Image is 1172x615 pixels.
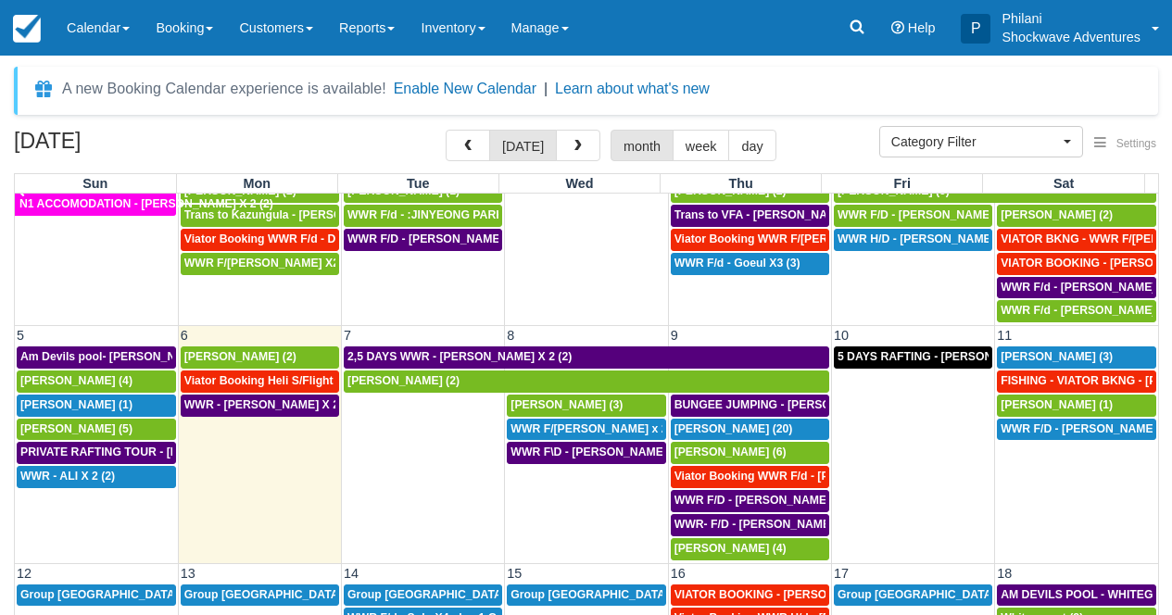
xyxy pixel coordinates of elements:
a: [PERSON_NAME] (6) [671,442,829,464]
button: Settings [1083,131,1167,157]
a: VIATOR BOOKING - [PERSON_NAME] X 4 (4) [671,584,829,607]
span: Viator Booking WWR F/[PERSON_NAME] X 2 (2) [674,232,933,245]
a: WWR - [PERSON_NAME] X 2 (2) [181,395,339,417]
a: Viator Booking WWR F/[PERSON_NAME] X 2 (2) [671,229,829,251]
a: WWR- F/D - [PERSON_NAME] 2 (2) [671,514,829,536]
a: Trans to Kazungula - [PERSON_NAME] x 1 (2) [181,205,339,227]
span: [PERSON_NAME] (1) [1001,398,1113,411]
a: BUNGEE JUMPING - [PERSON_NAME] 2 (2) [671,395,829,417]
span: WWR F/d - :JINYEONG PARK X 4 (4) [347,208,541,221]
span: 16 [669,566,687,581]
span: Viator Booking Heli S/Flight - [PERSON_NAME] X 1 (1) [184,374,476,387]
a: [PERSON_NAME] (4) [671,538,829,560]
span: 6 [179,328,190,343]
span: Group [GEOGRAPHIC_DATA] (18) [20,588,202,601]
span: Settings [1116,137,1156,150]
span: 12 [15,566,33,581]
a: Viator Booking WWR F/d - [PERSON_NAME] [PERSON_NAME] X2 (2) [671,466,829,488]
span: WWR F/[PERSON_NAME] x 2 (2) [510,422,685,435]
span: [PERSON_NAME] (4) [20,374,132,387]
a: WWR F/D - [PERSON_NAME] X1 (1) [997,419,1156,441]
a: WWR H/D - [PERSON_NAME] 5 (5) [834,229,992,251]
span: Group [GEOGRAPHIC_DATA] (54) [510,588,692,601]
a: VIATOR BKNG - WWR F/[PERSON_NAME] 3 (3) [997,229,1156,251]
a: [PERSON_NAME] (5) [17,419,176,441]
span: WWR F/d - Goeul X3 (3) [674,257,800,270]
a: [PERSON_NAME] (4) [17,370,176,393]
span: WWR - ALI X 2 (2) [20,470,115,483]
span: WWR- F/D - [PERSON_NAME] 2 (2) [674,518,861,531]
span: 5 [15,328,26,343]
a: WWR F/D - [PERSON_NAME] X 4 (4) [671,490,829,512]
span: Category Filter [891,132,1059,151]
a: Learn about what's new [555,81,710,96]
a: WWR F/d - Goeul X3 (3) [671,253,829,275]
a: FISHING - VIATOR BKNG - [PERSON_NAME] 2 (2) [997,370,1156,393]
span: WWR F\D - [PERSON_NAME] X 3 (3) [510,446,704,458]
a: N1 ACCOMODATION - [PERSON_NAME] X 2 (2) [15,181,176,216]
span: Viator Booking WWR F/d - [PERSON_NAME] [PERSON_NAME] X2 (2) [674,470,1045,483]
p: Shockwave Adventures [1002,28,1140,46]
span: Help [908,20,936,35]
a: [PERSON_NAME] (3) [507,395,665,417]
span: [PERSON_NAME] (2) [1001,208,1113,221]
button: Enable New Calendar [394,80,536,98]
span: 14 [342,566,360,581]
button: [DATE] [489,130,557,161]
span: 2,5 DAYS WWR - [PERSON_NAME] X 2 (2) [347,350,572,363]
span: Tue [407,176,430,191]
span: [PERSON_NAME] (20) [674,422,793,435]
span: 13 [179,566,197,581]
a: 2,5 DAYS WWR - [PERSON_NAME] X 2 (2) [344,346,829,369]
span: Group [GEOGRAPHIC_DATA] (36) [347,588,529,601]
div: A new Booking Calendar experience is available! [62,78,386,100]
span: WWR F/D - [PERSON_NAME] X 4 (4) [674,494,868,507]
span: WWR - [PERSON_NAME] X 2 (2) [184,398,357,411]
button: Category Filter [879,126,1083,157]
span: Viator Booking WWR F/d - Duty [PERSON_NAME] 2 (2) [184,232,478,245]
span: Fri [894,176,911,191]
span: | [544,81,548,96]
h2: [DATE] [14,130,248,164]
span: WWR F/[PERSON_NAME] X2 (2) [184,257,357,270]
a: WWR F/[PERSON_NAME] X2 (2) [181,253,339,275]
span: 15 [505,566,523,581]
a: Viator Booking Heli S/Flight - [PERSON_NAME] X 1 (1) [181,370,339,393]
span: 18 [995,566,1014,581]
span: [PERSON_NAME] (3) [1001,350,1113,363]
a: Group [GEOGRAPHIC_DATA] (18) [17,584,176,607]
p: Philani [1002,9,1140,28]
a: WWR F/d - :JINYEONG PARK X 4 (4) [344,205,502,227]
a: WWR - ALI X 2 (2) [17,466,176,488]
button: day [728,130,775,161]
a: Trans to VFA - [PERSON_NAME] X 2 (2) [671,205,829,227]
span: Wed [565,176,593,191]
span: WWR F/D - [PERSON_NAME] X 4 (4) [838,208,1031,221]
button: week [673,130,730,161]
span: [PERSON_NAME] (5) [20,422,132,435]
span: N1 ACCOMODATION - [PERSON_NAME] X 2 (2) [19,197,273,210]
a: Viator Booking WWR F/d - Duty [PERSON_NAME] 2 (2) [181,229,339,251]
a: WWR F/[PERSON_NAME] x 2 (2) [507,419,665,441]
a: [PERSON_NAME] (2) [344,370,829,393]
span: WWR H/D - [PERSON_NAME] 5 (5) [838,232,1021,245]
a: Am Devils pool- [PERSON_NAME] X 2 (2) [17,346,176,369]
span: Trans to VFA - [PERSON_NAME] X 2 (2) [674,208,886,221]
span: Group [GEOGRAPHIC_DATA] (18) [184,588,366,601]
span: [PERSON_NAME] (2) [184,350,296,363]
span: 8 [505,328,516,343]
a: AM DEVILS POOL - WHITEGARNET X4 (4) [997,584,1156,607]
a: [PERSON_NAME] (20) [671,419,829,441]
span: BUNGEE JUMPING - [PERSON_NAME] 2 (2) [674,398,910,411]
a: [PERSON_NAME] (3) [997,346,1156,369]
span: Am Devils pool- [PERSON_NAME] X 2 (2) [20,350,242,363]
a: 5 DAYS RAFTING - [PERSON_NAME] X 2 (4) [834,346,992,369]
span: Sun [82,176,107,191]
span: [PERSON_NAME] (2) [347,374,460,387]
span: 11 [995,328,1014,343]
a: WWR F/d - [PERSON_NAME] (1) [997,300,1156,322]
span: 10 [832,328,851,343]
span: 7 [342,328,353,343]
button: month [611,130,674,161]
a: WWR F/D - [PERSON_NAME] X 1 (1) [344,229,502,251]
